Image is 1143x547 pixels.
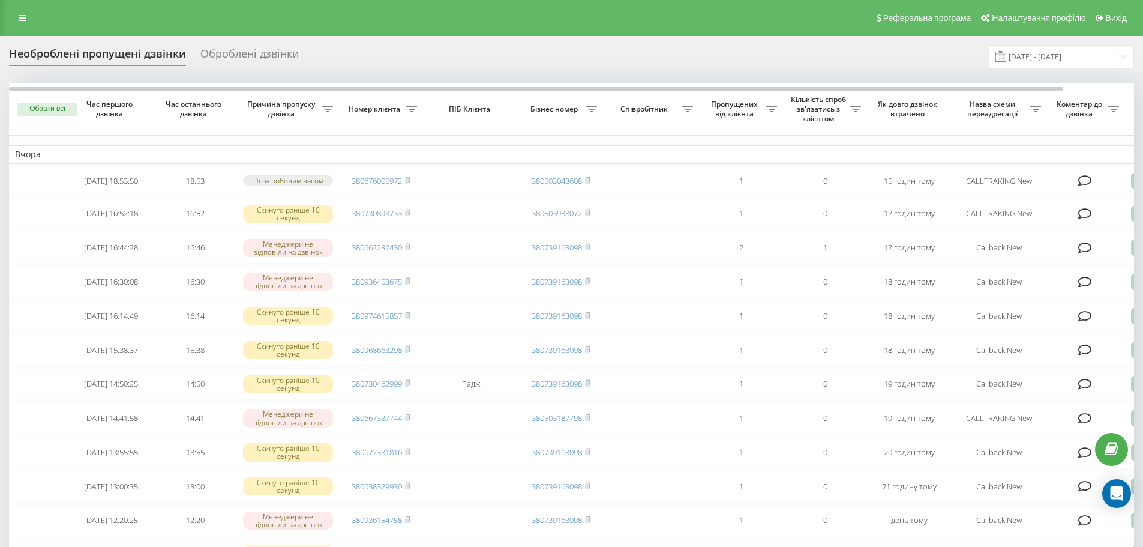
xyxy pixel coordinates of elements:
td: 14:41 [153,402,237,434]
div: Менеджери не відповіли на дзвінок [243,273,333,291]
td: 15 годин тому [867,166,951,196]
td: 1 [699,266,783,298]
button: Обрати всі [17,103,77,116]
a: 380739163098 [532,515,582,525]
td: 18 годин тому [867,334,951,366]
td: 0 [783,437,867,468]
a: 380936453675 [352,276,402,287]
td: 16:46 [153,232,237,264]
div: Скинуто раніше 10 секунд [243,205,333,223]
td: Callback New [951,334,1047,366]
td: 13:55 [153,437,237,468]
a: 380662237430 [352,242,402,253]
td: [DATE] 16:30:08 [69,266,153,298]
span: Вихід [1106,13,1127,23]
td: 1 [783,232,867,264]
div: Оброблені дзвінки [200,47,299,66]
div: Скинуто раніше 10 секунд [243,477,333,495]
td: 13:00 [153,471,237,503]
span: Як довго дзвінок втрачено [877,100,941,118]
span: Кількість спроб зв'язатись з клієнтом [789,95,850,123]
div: Скинуто раніше 10 секунд [243,341,333,359]
td: Callback New [951,232,1047,264]
td: 0 [783,166,867,196]
td: 18:53 [153,166,237,196]
td: 19 годин тому [867,402,951,434]
td: 17 годин тому [867,232,951,264]
span: Номер клієнта [345,104,406,114]
div: Менеджери не відповіли на дзвінок [243,512,333,530]
a: 380936154758 [352,515,402,525]
td: [DATE] 12:20:25 [69,505,153,537]
a: 380739163098 [532,310,582,321]
td: [DATE] 16:14:49 [69,300,153,332]
td: 18 годин тому [867,300,951,332]
div: Менеджери не відповіли на дзвінок [243,239,333,257]
td: 0 [783,198,867,230]
td: 20 годин тому [867,437,951,468]
td: [DATE] 16:44:28 [69,232,153,264]
td: 0 [783,266,867,298]
td: [DATE] 13:00:35 [69,471,153,503]
td: CALLTRAKING New [951,402,1047,434]
a: 380739163098 [532,481,582,492]
span: Пропущених від клієнта [705,100,766,118]
td: 1 [699,198,783,230]
td: 14:50 [153,368,237,400]
td: [DATE] 16:52:18 [69,198,153,230]
a: 380730462999 [352,378,402,389]
td: 1 [699,368,783,400]
td: 1 [699,402,783,434]
td: 1 [699,437,783,468]
td: 16:30 [153,266,237,298]
td: 1 [699,471,783,503]
td: 19 годин тому [867,368,951,400]
td: [DATE] 13:55:55 [69,437,153,468]
a: 380739163098 [532,242,582,253]
span: Час останнього дзвінка [163,100,227,118]
td: Callback New [951,300,1047,332]
td: CALLTRAKING New [951,198,1047,230]
td: 12:20 [153,505,237,537]
td: 17 годин тому [867,198,951,230]
div: Поза робочим часом [243,175,333,186]
td: 1 [699,300,783,332]
a: 380676005972 [352,175,402,186]
td: 0 [783,471,867,503]
div: Скинуто раніше 10 секунд [243,307,333,325]
td: 15:38 [153,334,237,366]
td: 18 годин тому [867,266,951,298]
a: 380968663298 [352,345,402,355]
span: Співробітник [609,104,682,114]
div: Необроблені пропущені дзвінки [9,47,186,66]
td: [DATE] 14:41:58 [69,402,153,434]
td: 16:52 [153,198,237,230]
td: 16:14 [153,300,237,332]
a: 380672331816 [352,447,402,458]
td: [DATE] 18:53:50 [69,166,153,196]
td: 1 [699,505,783,537]
td: 0 [783,300,867,332]
a: 380667337744 [352,413,402,423]
td: день тому [867,505,951,537]
a: 380503187798 [532,413,582,423]
span: Час першого дзвінка [79,100,143,118]
a: 380974615857 [352,310,402,321]
td: Callback New [951,505,1047,537]
div: Скинуто раніше 10 секунд [243,375,333,393]
a: 380503043608 [532,175,582,186]
span: Реферальна програма [883,13,971,23]
a: 380739163098 [532,447,582,458]
div: Менеджери не відповіли на дзвінок [243,409,333,427]
td: 0 [783,334,867,366]
span: Назва схеми переадресації [957,100,1030,118]
td: 1 [699,334,783,366]
td: 21 годину тому [867,471,951,503]
div: Скинуто раніше 10 секунд [243,443,333,461]
span: ПІБ Клієнта [433,104,509,114]
td: Callback New [951,368,1047,400]
a: 380739163098 [532,378,582,389]
td: 0 [783,402,867,434]
td: 0 [783,368,867,400]
span: Бізнес номер [525,104,586,114]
